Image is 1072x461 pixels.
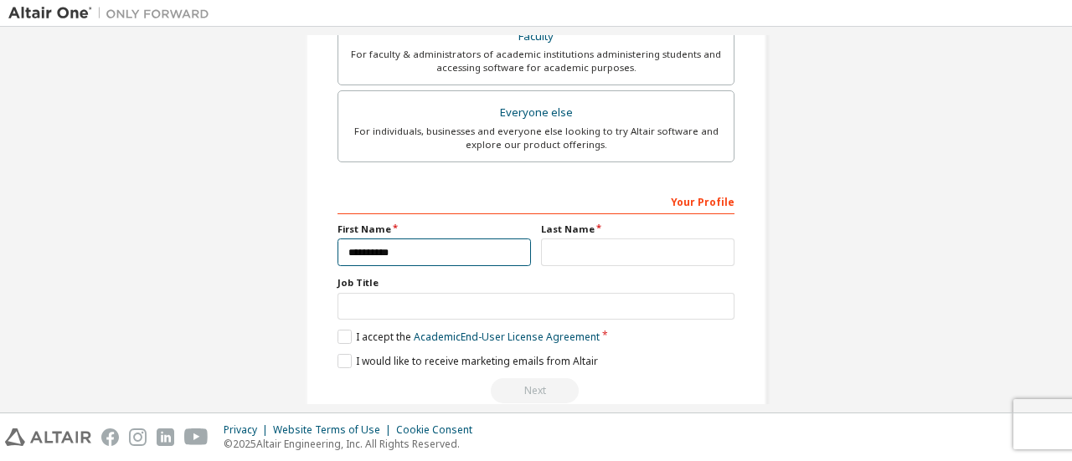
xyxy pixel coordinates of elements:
label: Job Title [338,276,734,289]
img: facebook.svg [101,428,119,446]
div: Faculty [348,25,724,49]
div: Website Terms of Use [273,423,396,437]
p: © 2025 Altair Engineering, Inc. All Rights Reserved. [224,437,482,451]
div: Privacy [224,423,273,437]
div: For faculty & administrators of academic institutions administering students and accessing softwa... [348,48,724,74]
div: Cookie Consent [396,423,482,437]
div: Everyone else [348,101,724,125]
div: For individuals, businesses and everyone else looking to try Altair software and explore our prod... [348,125,724,151]
img: altair_logo.svg [5,428,91,446]
a: Academic End-User License Agreement [414,330,600,344]
label: First Name [338,223,531,236]
label: I would like to receive marketing emails from Altair [338,354,598,368]
div: Read and acccept EULA to continue [338,378,734,403]
img: instagram.svg [129,428,147,446]
img: Altair One [8,5,218,22]
img: linkedin.svg [157,428,174,446]
div: Your Profile [338,187,734,214]
img: youtube.svg [184,428,209,446]
label: I accept the [338,330,600,344]
label: Last Name [541,223,734,236]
